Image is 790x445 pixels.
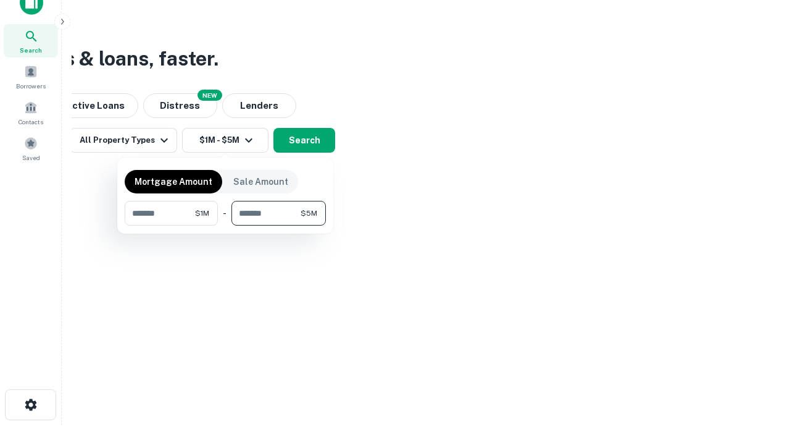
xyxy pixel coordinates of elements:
[233,175,288,189] p: Sale Amount
[223,201,227,226] div: -
[135,175,212,189] p: Mortgage Amount
[301,208,317,219] span: $5M
[728,346,790,405] iframe: Chat Widget
[195,208,209,219] span: $1M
